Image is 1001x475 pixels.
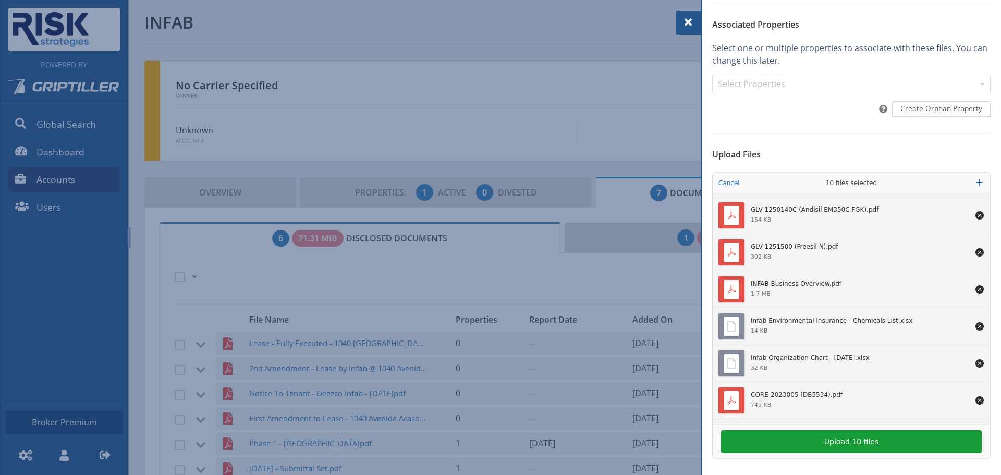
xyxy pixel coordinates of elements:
button: Cancel [715,176,743,190]
button: Upload 10 files [721,430,982,453]
div: 32 KB [751,365,767,371]
button: Remove file [974,210,985,221]
div: INFAB Business Overview.pdf [751,280,841,288]
div: 1.7 MB [751,291,771,297]
button: Remove file [974,247,985,258]
h6: Upload Files [712,150,991,159]
button: Remove file [974,358,985,369]
div: 749 KB [751,402,771,408]
p: Select one or multiple properties to associate with these files. You can change this later. [712,42,991,67]
button: Remove file [974,395,985,406]
button: Add more files [972,175,987,190]
div: 14 KB [751,328,767,334]
div: Infab Environmental Insurance - Chemicals List.xlsx [751,317,912,325]
div: 154 KB [751,217,771,223]
div: GLV-1251500 (Freesil N).pdf [751,243,838,251]
button: Create Orphan Property [892,101,991,117]
span: Create Orphan Property [900,103,982,114]
h6: Associated Properties [712,20,991,29]
div: Uppy Dashboard [713,172,990,459]
div: CORE-2023005 (DB5534).pdf [751,391,843,399]
div: Infab Organization Chart - March 2025.xlsx [751,354,870,362]
div: 10 files selected [807,173,896,193]
div: 302 KB [751,254,771,260]
div: GLV-1250140C (Andisil EM350C FGK).pdf [751,206,878,214]
button: Remove file [974,284,985,295]
button: Remove file [974,321,985,332]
